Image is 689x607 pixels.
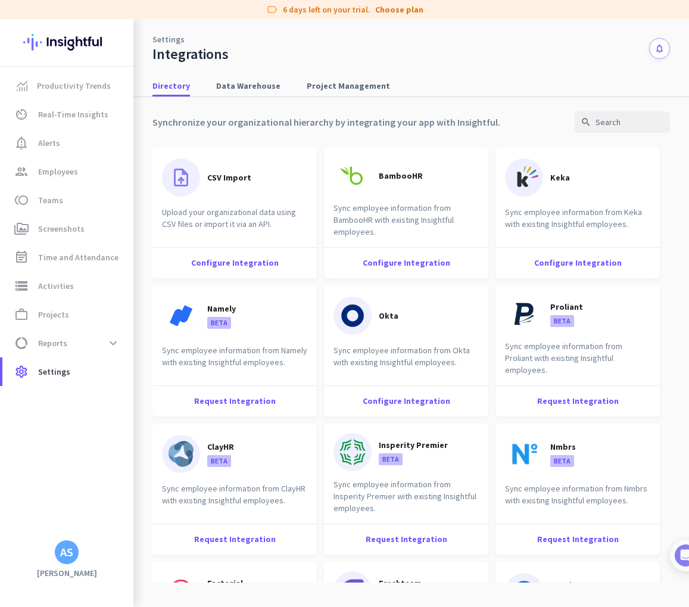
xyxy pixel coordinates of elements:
a: settingsSettings [2,357,133,386]
div: Awesome! See Insightful in action and learn how to boost your team's productivity. 🙌 [19,91,186,137]
div: None of those times work for me [73,204,229,231]
p: PayFit [550,579,576,591]
img: Profile image for Sanja [67,7,86,26]
i: toll [14,193,29,207]
div: Configure Integration [152,247,317,278]
p: Factorial [207,577,243,589]
a: notification_importantAlerts [2,129,133,157]
div: Sync employee information from Nmbrs with existing Insightful employees. [495,483,660,520]
p: CSV Import [207,172,251,183]
div: Sync employee information from Keka with existing Insightful employees. [495,206,660,244]
p: Keka [550,172,570,183]
img: icon [505,295,543,333]
i: notification_important [14,136,29,150]
div: Is there anything else we can help you with?😊 [19,164,186,188]
button: Start recording [76,390,85,400]
div: Request Integration [495,524,660,555]
div: None of those times work for me [82,211,219,223]
span: Teams [38,193,63,207]
button: Send a message… [204,385,223,404]
div: The team will be back 🕒 [19,300,186,323]
div: Request Integration [152,524,317,555]
button: notifications [649,38,670,59]
p: Freshteam [379,577,422,589]
a: tollTeams [2,186,133,214]
span: Screenshots [38,222,85,236]
div: Profile image for Vladimir [34,7,53,26]
span: Alerts [38,136,60,150]
img: icon [333,157,372,195]
p: Namely [207,303,236,315]
p: BETA [550,455,574,467]
span: Activities [38,279,74,293]
button: Gif picker [38,390,47,400]
i: perm_media [14,222,29,236]
div: You’ll get replies here and in your email: ✉️ [19,247,186,294]
i: data_usage [14,336,29,350]
div: Integrations [152,45,229,63]
div: Configure Integration [324,247,488,278]
i: event_note [14,250,29,264]
input: Search [575,111,670,133]
a: menu-itemProductivity Trends [2,71,133,100]
div: Insightful AI assistant says… [10,157,229,204]
p: BETA [550,315,574,327]
div: Sync employee information from BambooHR with existing Insightful employees. [324,202,488,247]
div: Close [209,5,230,26]
b: [PERSON_NAME][EMAIL_ADDRESS][DOMAIN_NAME] [19,271,182,292]
p: Synchronize your organizational hierarchy by integrating your app with Insightful. [152,115,500,129]
img: icon [333,433,372,471]
div: Configure Integration [324,385,488,416]
b: In 2 hours [29,312,76,322]
button: Upload attachment [57,390,66,400]
div: Insightful AI assistant • 1m ago [19,333,133,340]
div: Is there anything else we can help you with?😊 [10,157,195,195]
img: menu-item [17,80,27,91]
b: 👉 [19,126,29,136]
button: go back [8,5,30,27]
i: notifications [654,43,665,54]
i: av_timer [14,107,29,122]
img: icon [333,297,372,335]
img: icon [505,158,543,197]
div: AS [60,546,73,558]
p: ClayHR [207,441,234,453]
div: Upload your organizational data using CSV files or import it via an API. [152,206,317,244]
div: Configure Integration [495,247,660,278]
p: Nmbrs [550,441,576,453]
p: BETA [207,455,231,467]
i: search [581,117,591,127]
button: Home [186,5,209,27]
div: Sync employee information from ClayHR with existing Insightful employees. [152,483,317,520]
b: Book now! [29,126,79,136]
div: Amy says… [10,204,229,240]
div: Sync employee information from Namely with existing Insightful employees. [152,344,317,382]
a: Choose plan [375,4,423,15]
div: Sync employee information from Proliant with existing Insightful employees. [495,340,660,385]
div: I want to book a demo 👀 [113,55,219,67]
div: Sync employee information from Okta with existing Insightful employees. [324,344,488,382]
div: Insightful AI assistant • 1m ago [19,147,133,154]
a: groupEmployees [2,157,133,186]
div: Insightful AI assistant says… [10,83,229,157]
i: storage [14,279,29,293]
a: Settings [152,33,185,45]
span: Employees [38,164,78,179]
p: BETA [379,453,403,465]
div: Amy says… [10,48,229,83]
span: Real-Time Insights [38,107,108,122]
p: Proliant [550,301,583,313]
div: Profile image for Stefan [51,7,70,26]
span: Time and Attendance [38,250,119,264]
p: BambooHR [379,170,423,182]
span: Reports [38,336,67,350]
img: icon [162,435,200,473]
textarea: Message… [10,365,228,385]
a: storageActivities [2,272,133,300]
p: Back in 2 hours [101,15,161,27]
span: Directory [152,80,190,92]
p: Okta [379,310,398,322]
div: Request Integration [495,385,660,416]
div: You’ll get replies here and in your email:✉️[PERSON_NAME][EMAIL_ADDRESS][DOMAIN_NAME]The team wil... [10,240,195,331]
p: Insperity Premier [379,439,448,451]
